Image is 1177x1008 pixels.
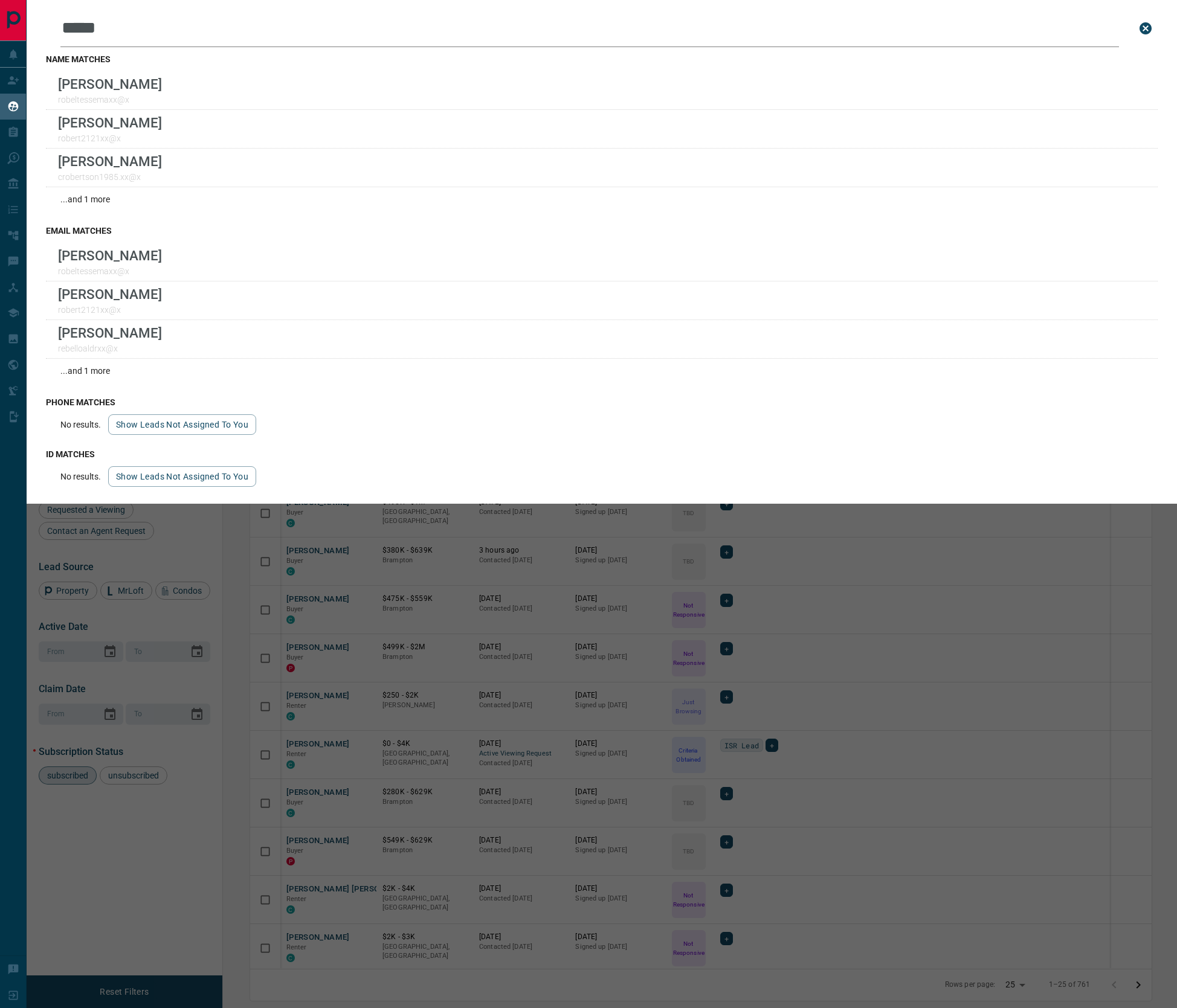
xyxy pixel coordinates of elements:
[58,95,162,104] p: robeltessemaxx@x
[58,153,162,169] p: [PERSON_NAME]
[58,305,162,315] p: robert2121xx@x
[108,414,256,435] button: show leads not assigned to you
[58,266,162,276] p: robeltessemaxx@x
[58,325,162,341] p: [PERSON_NAME]
[46,359,1158,383] div: ...and 1 more
[58,286,162,302] p: [PERSON_NAME]
[58,344,162,353] p: rebelloaldrxx@x
[60,420,101,429] p: No results.
[46,187,1158,211] div: ...and 1 more
[46,397,1158,407] h3: phone matches
[58,172,162,182] p: crobertson1985.xx@x
[46,54,1158,64] h3: name matches
[108,466,256,487] button: show leads not assigned to you
[58,115,162,130] p: [PERSON_NAME]
[1133,16,1158,40] button: close search bar
[46,226,1158,236] h3: email matches
[58,248,162,263] p: [PERSON_NAME]
[58,133,162,143] p: robert2121xx@x
[58,76,162,92] p: [PERSON_NAME]
[46,449,1158,459] h3: id matches
[60,472,101,481] p: No results.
